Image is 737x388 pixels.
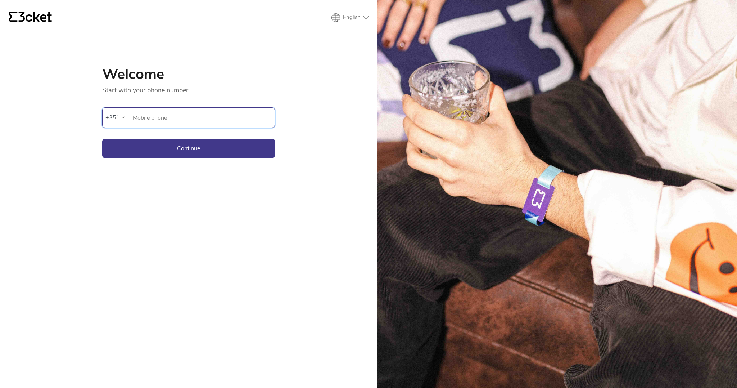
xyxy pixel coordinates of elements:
[105,112,120,123] div: +351
[102,139,275,158] button: Continue
[102,67,275,81] h1: Welcome
[102,81,275,94] p: Start with your phone number
[9,12,52,24] a: {' '}
[9,12,17,22] g: {' '}
[132,108,275,128] input: Mobile phone
[128,108,275,128] label: Mobile phone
